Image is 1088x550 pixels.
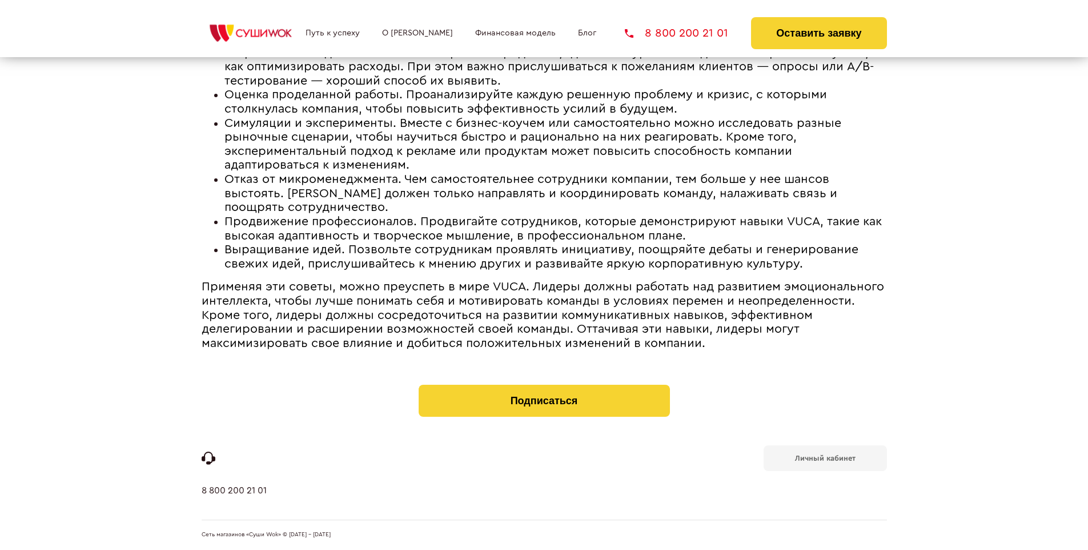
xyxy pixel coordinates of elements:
a: О [PERSON_NAME] [382,29,453,38]
span: Симуляции и эксперименты. Вместе с бизнес-коучем или самостоятельно можно исследовать разные рыно... [224,117,841,172]
span: Приоритизация и аналитика. В мире VUCA выгодно инвестировать в первую очередь в отдел разработки,... [224,18,880,86]
a: 8 800 200 21 01 [625,27,728,39]
span: Оценка проделанной работы. Проанализируйте каждую решенную проблему и кризис, с которыми столкнул... [224,89,827,115]
a: Блог [578,29,596,38]
a: Финансовая модель [475,29,556,38]
a: Личный кабинет [764,445,887,471]
span: Продвижение профессионалов. Продвигайте сотрудников, которые демонстрируют навыки VUCA, такие как... [224,216,882,242]
a: 8 800 200 21 01 [202,485,267,520]
button: Подписаться [419,385,670,417]
span: Сеть магазинов «Суши Wok» © [DATE] - [DATE] [202,532,331,539]
span: 8 800 200 21 01 [645,27,728,39]
a: Путь к успеху [306,29,360,38]
span: Выращивание идей. Позвольте сотрудникам проявлять инициативу, поощряйте дебаты и генерирование св... [224,244,858,270]
b: Личный кабинет [795,455,856,462]
button: Оставить заявку [751,17,886,49]
span: Применяя эти советы, можно преуспеть в мире VUCA. Лидеры должны работать над развитием эмоциональ... [202,281,884,349]
span: Отказ от микроменеджмента. Чем самостоятельнее сотрудники компании, тем больше у нее шансов высто... [224,173,837,213]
